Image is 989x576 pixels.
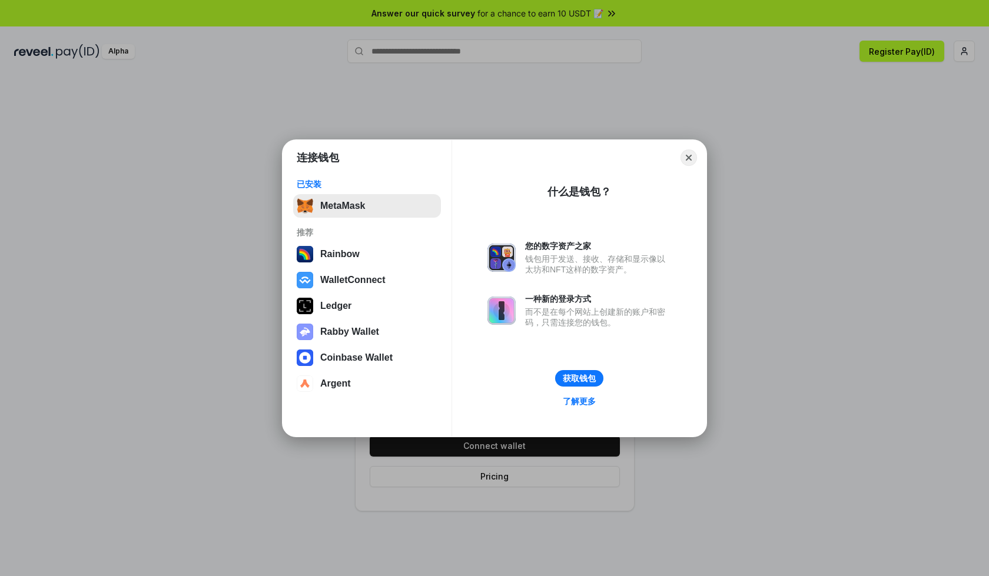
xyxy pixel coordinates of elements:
[297,179,437,189] div: 已安装
[297,198,313,214] img: svg+xml,%3Csvg%20fill%3D%22none%22%20height%3D%2233%22%20viewBox%3D%220%200%2035%2033%22%20width%...
[320,249,360,259] div: Rainbow
[297,375,313,392] img: svg+xml,%3Csvg%20width%3D%2228%22%20height%3D%2228%22%20viewBox%3D%220%200%2028%2028%22%20fill%3D...
[320,352,393,363] div: Coinbase Wallet
[525,241,671,251] div: 您的数字资产之家
[320,378,351,389] div: Argent
[547,185,611,199] div: 什么是钱包？
[320,327,379,337] div: Rabby Wallet
[293,372,441,395] button: Argent
[681,149,697,166] button: Close
[525,254,671,275] div: 钱包用于发送、接收、存储和显示像以太坊和NFT这样的数字资产。
[293,320,441,344] button: Rabby Wallet
[320,275,386,285] div: WalletConnect
[556,394,603,409] a: 了解更多
[297,298,313,314] img: svg+xml,%3Csvg%20xmlns%3D%22http%3A%2F%2Fwww.w3.org%2F2000%2Fsvg%22%20width%3D%2228%22%20height%3...
[293,242,441,266] button: Rainbow
[297,246,313,262] img: svg+xml,%3Csvg%20width%3D%22120%22%20height%3D%22120%22%20viewBox%3D%220%200%20120%20120%22%20fil...
[297,151,339,165] h1: 连接钱包
[297,272,313,288] img: svg+xml,%3Csvg%20width%3D%2228%22%20height%3D%2228%22%20viewBox%3D%220%200%2028%2028%22%20fill%3D...
[293,268,441,292] button: WalletConnect
[525,294,671,304] div: 一种新的登录方式
[555,370,603,387] button: 获取钱包
[487,297,516,325] img: svg+xml,%3Csvg%20xmlns%3D%22http%3A%2F%2Fwww.w3.org%2F2000%2Fsvg%22%20fill%3D%22none%22%20viewBox...
[563,396,596,407] div: 了解更多
[320,301,351,311] div: Ledger
[563,373,596,384] div: 获取钱包
[297,349,313,366] img: svg+xml,%3Csvg%20width%3D%2228%22%20height%3D%2228%22%20viewBox%3D%220%200%2028%2028%22%20fill%3D...
[525,307,671,328] div: 而不是在每个网站上创建新的账户和密码，只需连接您的钱包。
[320,201,365,211] div: MetaMask
[297,227,437,238] div: 推荐
[293,346,441,369] button: Coinbase Wallet
[487,244,516,272] img: svg+xml,%3Csvg%20xmlns%3D%22http%3A%2F%2Fwww.w3.org%2F2000%2Fsvg%22%20fill%3D%22none%22%20viewBox...
[293,294,441,318] button: Ledger
[293,194,441,218] button: MetaMask
[297,324,313,340] img: svg+xml,%3Csvg%20xmlns%3D%22http%3A%2F%2Fwww.w3.org%2F2000%2Fsvg%22%20fill%3D%22none%22%20viewBox...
